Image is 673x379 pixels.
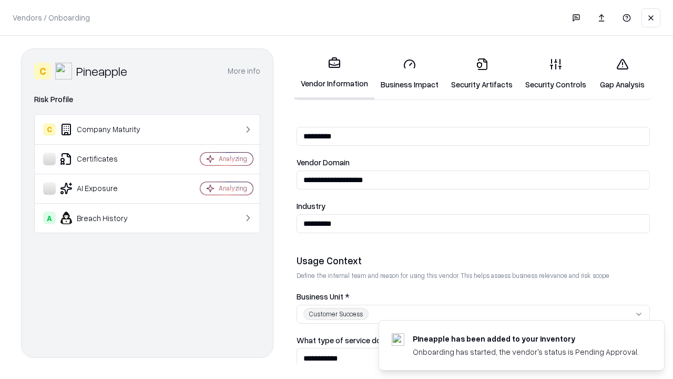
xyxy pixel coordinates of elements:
[519,49,593,98] a: Security Controls
[34,63,51,79] div: C
[43,123,56,136] div: C
[43,123,169,136] div: Company Maturity
[392,333,404,346] img: pineappleenergy.com
[228,62,260,81] button: More info
[13,12,90,23] p: Vendors / Onboarding
[43,212,56,224] div: A
[43,182,169,195] div: AI Exposure
[34,93,260,106] div: Risk Profile
[297,293,650,301] label: Business Unit *
[76,63,127,79] div: Pineapple
[303,308,369,320] div: Customer Success
[297,336,650,344] label: What type of service does the vendor provide? *
[374,49,445,98] a: Business Impact
[294,48,374,99] a: Vendor Information
[297,305,650,324] button: Customer Success
[297,271,650,280] p: Define the internal team and reason for using this vendor. This helps assess business relevance a...
[445,49,519,98] a: Security Artifacts
[43,212,169,224] div: Breach History
[219,184,247,193] div: Analyzing
[413,346,639,357] div: Onboarding has started, the vendor's status is Pending Approval.
[413,333,639,344] div: Pineapple has been added to your inventory
[297,254,650,267] div: Usage Context
[297,202,650,210] label: Industry
[593,49,652,98] a: Gap Analysis
[55,63,72,79] img: Pineapple
[219,154,247,163] div: Analyzing
[297,158,650,166] label: Vendor Domain
[43,153,169,165] div: Certificates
